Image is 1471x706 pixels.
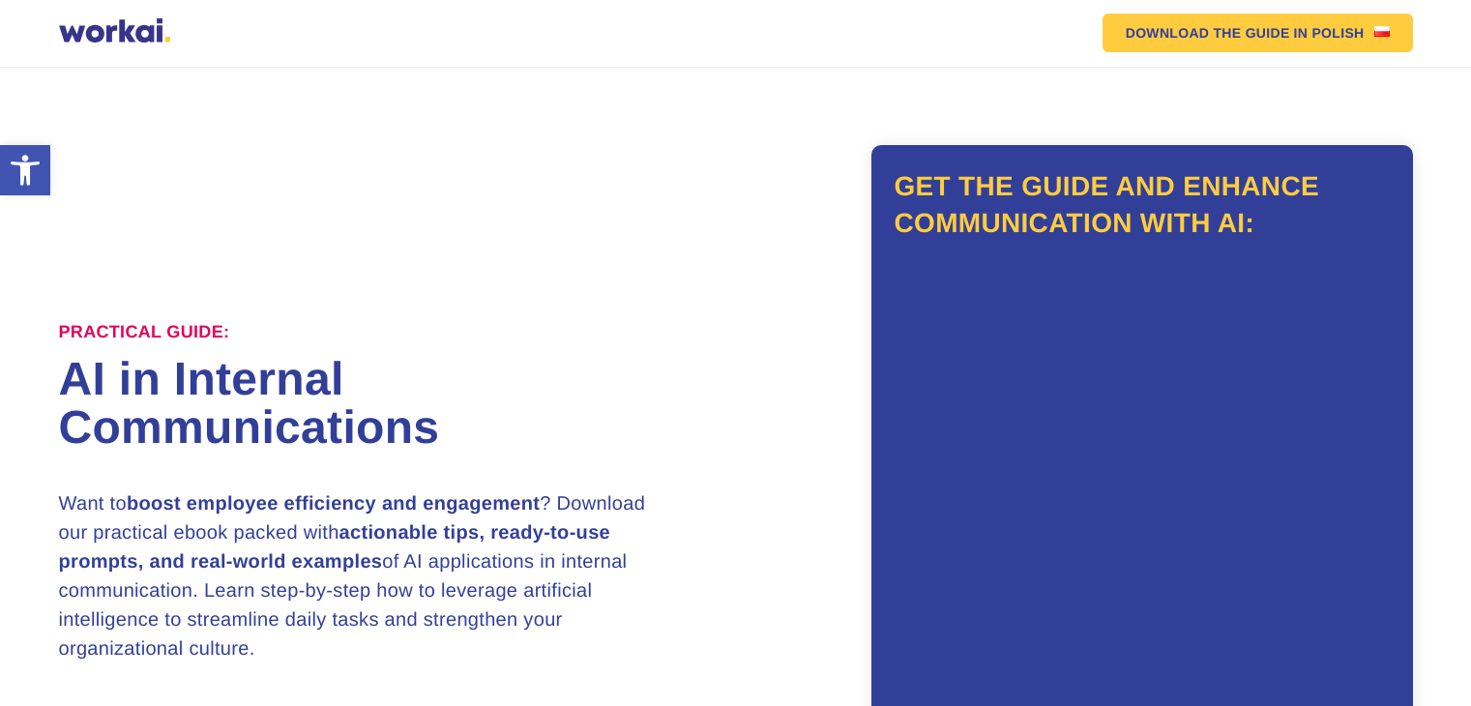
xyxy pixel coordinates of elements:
[59,489,668,663] h3: Want to ? Download our practical ebook packed with of AI applications in internal communication. ...
[895,168,1390,242] h2: Get the guide and enhance communication with AI:
[1103,14,1413,52] a: DOWNLOAD THE GUIDEIN POLISHUS flag
[1374,26,1390,37] img: US flag
[1126,26,1290,40] em: DOWNLOAD THE GUIDE
[59,322,230,343] label: Practical Guide:
[127,493,540,515] strong: boost employee efficiency and engagement
[59,356,736,453] h1: AI in Internal Communications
